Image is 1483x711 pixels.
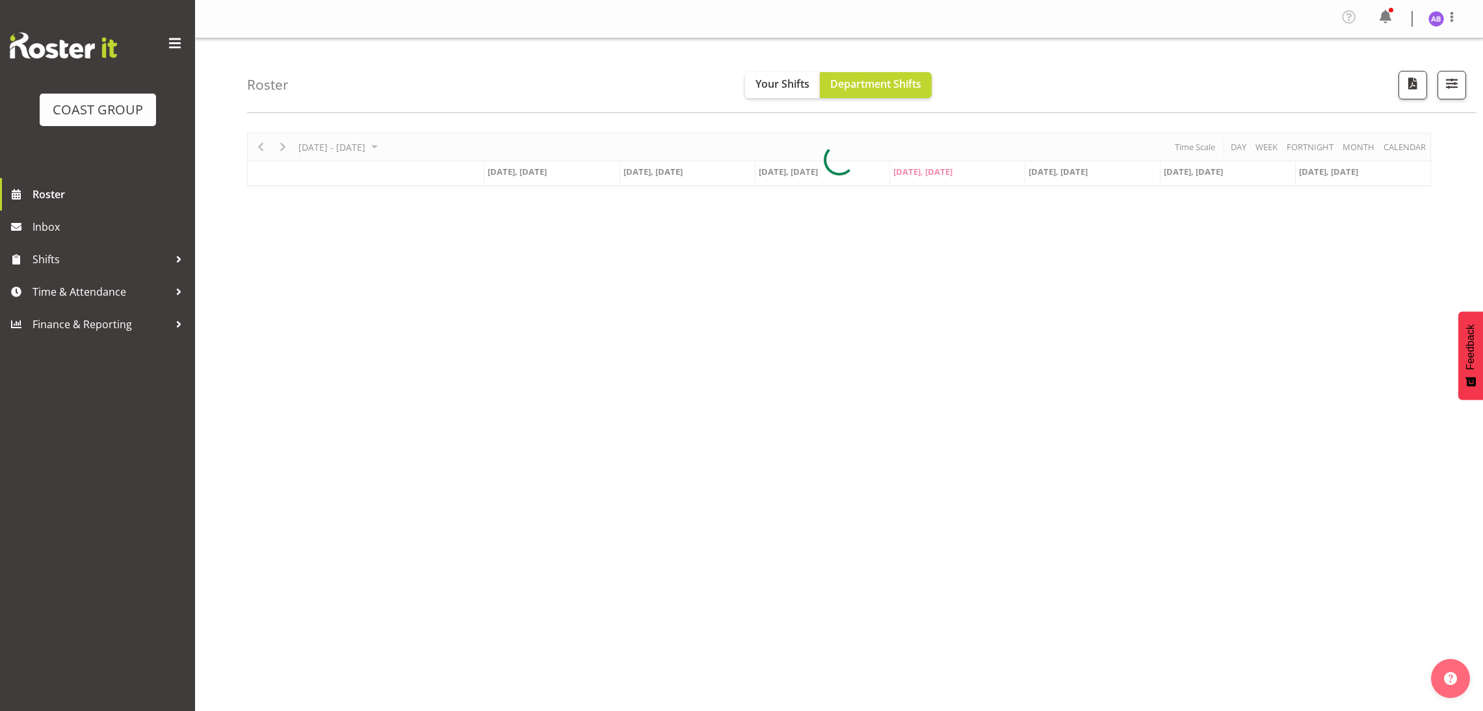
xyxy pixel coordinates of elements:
[33,282,169,302] span: Time & Attendance
[820,72,932,98] button: Department Shifts
[247,77,289,92] h4: Roster
[33,315,169,334] span: Finance & Reporting
[830,77,921,91] span: Department Shifts
[1398,71,1427,99] button: Download a PDF of the roster according to the set date range.
[745,72,820,98] button: Your Shifts
[33,185,189,204] span: Roster
[33,250,169,269] span: Shifts
[1444,672,1457,685] img: help-xxl-2.png
[53,100,143,120] div: COAST GROUP
[1437,71,1466,99] button: Filter Shifts
[1428,11,1444,27] img: amy-buchanan3142.jpg
[1458,311,1483,400] button: Feedback - Show survey
[10,32,117,58] img: Rosterit website logo
[755,77,809,91] span: Your Shifts
[1465,324,1476,370] span: Feedback
[33,217,189,237] span: Inbox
